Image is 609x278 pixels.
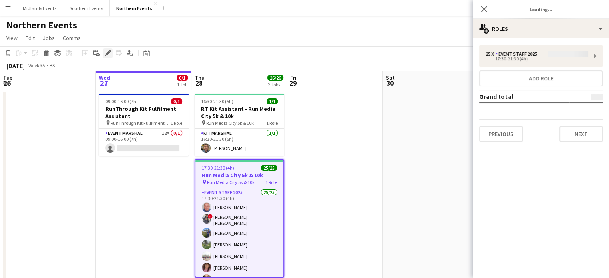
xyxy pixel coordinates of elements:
h3: Run Media City 5k & 10k [195,172,283,179]
div: BST [50,62,58,68]
span: Run Media City 5k & 10k [207,179,255,185]
app-card-role: Event Marshal12A0/109:00-16:00 (7h) [99,129,189,156]
span: View [6,34,18,42]
a: View [3,33,21,43]
a: Edit [22,33,38,43]
span: ! [208,214,213,219]
span: Week 35 [26,62,46,68]
span: Jobs [43,34,55,42]
span: Tue [3,74,12,81]
span: Edit [26,34,35,42]
span: 30 [385,78,395,88]
span: Sat [386,74,395,81]
td: Grand total [479,90,569,103]
span: 16:30-21:30 (5h) [201,98,233,104]
div: Roles [473,19,609,38]
span: 29 [289,78,297,88]
span: RunThrough Kit Fulfilment Assistant [111,120,171,126]
span: 0/1 [177,75,188,81]
button: Next [559,126,603,142]
button: Southern Events [63,0,110,16]
span: 25/25 [261,165,277,171]
span: Fri [290,74,297,81]
button: Previous [479,126,523,142]
span: Run Media City 5k & 10k [206,120,254,126]
app-job-card: 16:30-21:30 (5h)1/1RT Kit Assistant - Run Media City 5k & 10k Run Media City 5k & 10k1 RoleKit Ma... [195,94,284,156]
span: Thu [195,74,205,81]
button: Add role [479,70,603,86]
button: Northern Events [110,0,159,16]
span: Wed [99,74,110,81]
span: 28 [193,78,205,88]
span: 1 Role [266,120,278,126]
span: 17:30-21:30 (4h) [202,165,234,171]
span: 09:00-16:00 (7h) [105,98,138,104]
span: 1 Role [171,120,182,126]
span: 1 Role [265,179,277,185]
div: 1 Job [177,82,187,88]
a: Jobs [40,33,58,43]
a: Comms [60,33,84,43]
h3: Loading... [473,4,609,14]
app-job-card: 17:30-21:30 (4h)25/25Run Media City 5k & 10k Run Media City 5k & 10k1 RoleEvent Staff 202525/2517... [195,159,284,278]
span: Comms [63,34,81,42]
button: Midlands Events [16,0,63,16]
app-job-card: 09:00-16:00 (7h)0/1RunThrough Kit Fulfilment Assistant RunThrough Kit Fulfilment Assistant1 RoleE... [99,94,189,156]
h3: RT Kit Assistant - Run Media City 5k & 10k [195,105,284,120]
span: 0/1 [171,98,182,104]
span: 26 [2,78,12,88]
span: 27 [98,78,110,88]
div: [DATE] [6,62,25,70]
div: 2 Jobs [268,82,283,88]
h3: RunThrough Kit Fulfilment Assistant [99,105,189,120]
span: 26/26 [267,75,283,81]
app-card-role: Kit Marshal1/116:30-21:30 (5h)[PERSON_NAME] [195,129,284,156]
span: 1/1 [267,98,278,104]
h1: Northern Events [6,19,77,31]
